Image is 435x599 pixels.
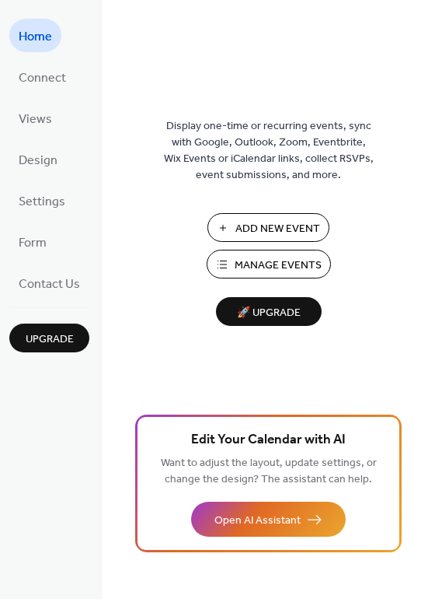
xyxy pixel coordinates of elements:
[26,331,74,348] span: Upgrade
[9,60,75,93] a: Connect
[164,118,374,184] span: Display one-time or recurring events, sync with Google, Outlook, Zoom, Eventbrite, Wix Events or ...
[9,324,89,352] button: Upgrade
[191,502,346,537] button: Open AI Assistant
[19,107,52,131] span: Views
[214,513,301,529] span: Open AI Assistant
[19,66,66,90] span: Connect
[9,19,61,52] a: Home
[161,453,377,490] span: Want to adjust the layout, update settings, or change the design? The assistant can help.
[19,25,52,49] span: Home
[19,190,65,214] span: Settings
[207,213,329,242] button: Add New Event
[19,272,80,296] span: Contact Us
[9,101,61,135] a: Views
[19,231,47,255] span: Form
[235,221,320,237] span: Add New Event
[9,142,67,176] a: Design
[207,250,331,278] button: Manage Events
[9,225,56,258] a: Form
[235,257,322,274] span: Manage Events
[216,297,322,326] button: 🚀 Upgrade
[191,429,346,451] span: Edit Your Calendar with AI
[19,149,57,173] span: Design
[9,184,75,217] a: Settings
[225,303,312,324] span: 🚀 Upgrade
[9,266,89,299] a: Contact Us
